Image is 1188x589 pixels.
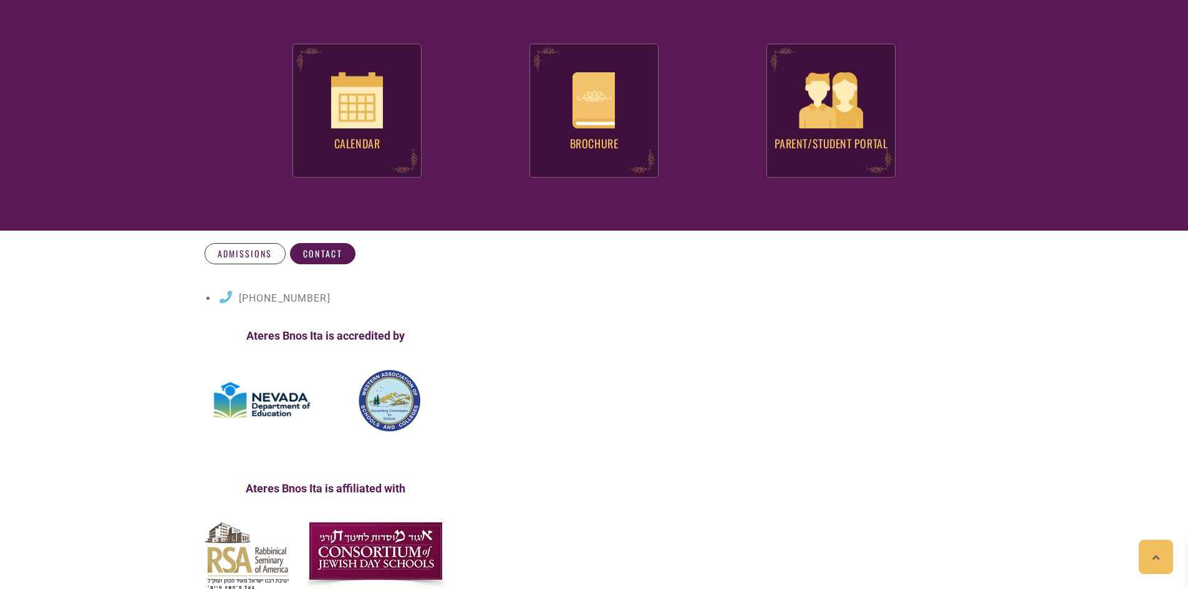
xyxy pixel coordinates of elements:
img: Nevada Dept of Ed Logo [205,373,320,428]
span: Contact [303,248,342,259]
img: wasc [359,370,421,432]
img: icon_parental_portal@4x-e1568348948872.png [799,72,863,128]
a: [PHONE_NUMBER] [217,292,331,304]
a: Calendar [292,44,422,178]
a: Admissions [205,243,286,264]
a: Brochure [529,44,659,178]
p: Ateres Bnos Ita is affiliated with [208,482,445,496]
h4: Brochure [530,128,659,149]
h4: Ateres Bnos Ita is accredited by [208,329,445,343]
span: [PHONE_NUMBER] [239,292,331,304]
span: Admissions [218,248,273,259]
img: icon_calendar@4x.png [331,72,384,128]
h4: Calendar [293,128,422,149]
h4: Parent/Student Portal [767,128,896,149]
a: Contact [290,243,355,264]
img: icon_brochure@4x.png [572,72,615,128]
a: Parent/Student Portal [766,44,896,178]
